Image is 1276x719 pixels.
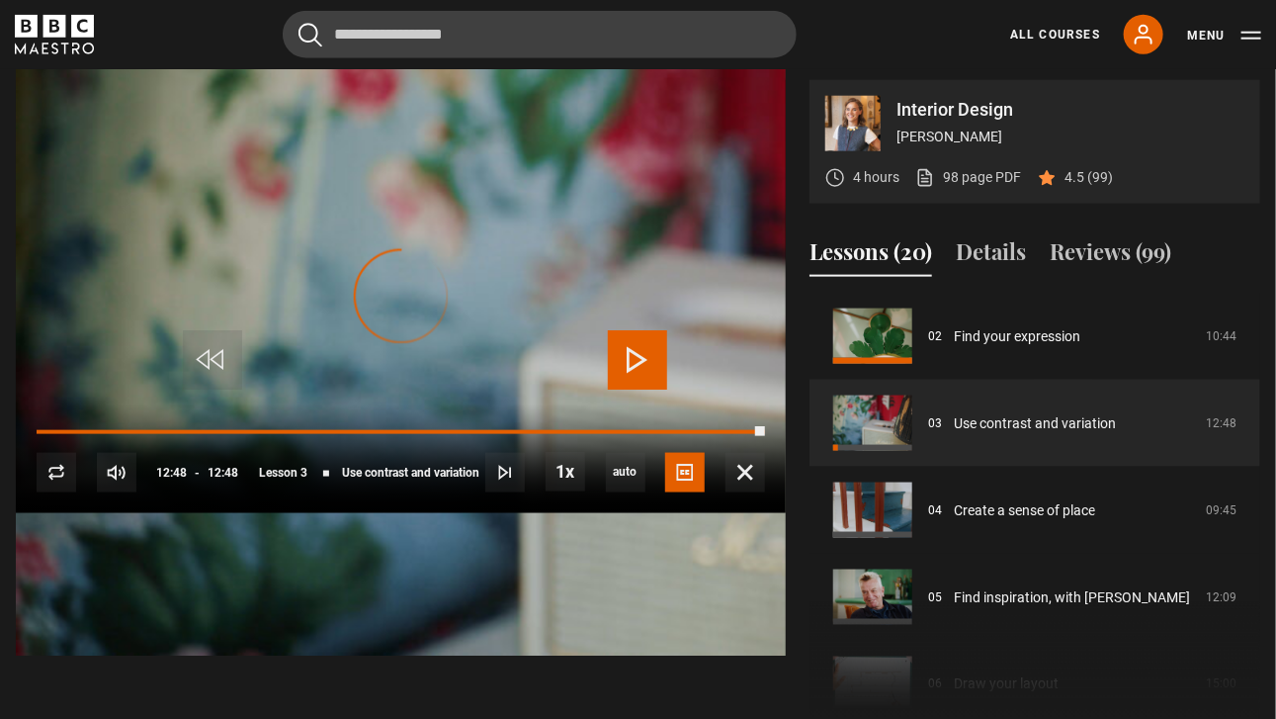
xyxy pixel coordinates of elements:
[156,455,187,491] span: 12:48
[1187,26,1261,45] button: Toggle navigation
[915,167,1021,188] a: 98 page PDF
[208,455,238,491] span: 12:48
[546,452,585,492] button: Playback Rate
[606,453,645,493] div: Current quality: 1080p
[606,453,645,493] span: auto
[1050,235,1171,277] button: Reviews (99)
[954,587,1190,608] a: Find inspiration, with [PERSON_NAME]
[485,453,525,493] button: Next Lesson
[97,453,136,493] button: Mute
[896,127,1244,147] p: [PERSON_NAME]
[954,413,1116,434] a: Use contrast and variation
[298,23,322,47] button: Submit the search query
[896,101,1244,119] p: Interior Design
[954,500,1095,521] a: Create a sense of place
[954,326,1080,347] a: Find your expression
[853,167,899,188] p: 4 hours
[15,15,94,54] svg: BBC Maestro
[342,467,479,479] span: Use contrast and variation
[37,453,76,493] button: Replay
[283,11,797,58] input: Search
[16,80,786,513] video-js: Video Player
[725,453,765,493] button: Fullscreen
[956,235,1026,277] button: Details
[37,430,765,434] div: Progress Bar
[259,467,307,479] span: Lesson 3
[1010,26,1100,44] a: All Courses
[1064,167,1113,188] p: 4.5 (99)
[195,466,200,480] span: -
[809,235,932,277] button: Lessons (20)
[665,453,705,493] button: Captions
